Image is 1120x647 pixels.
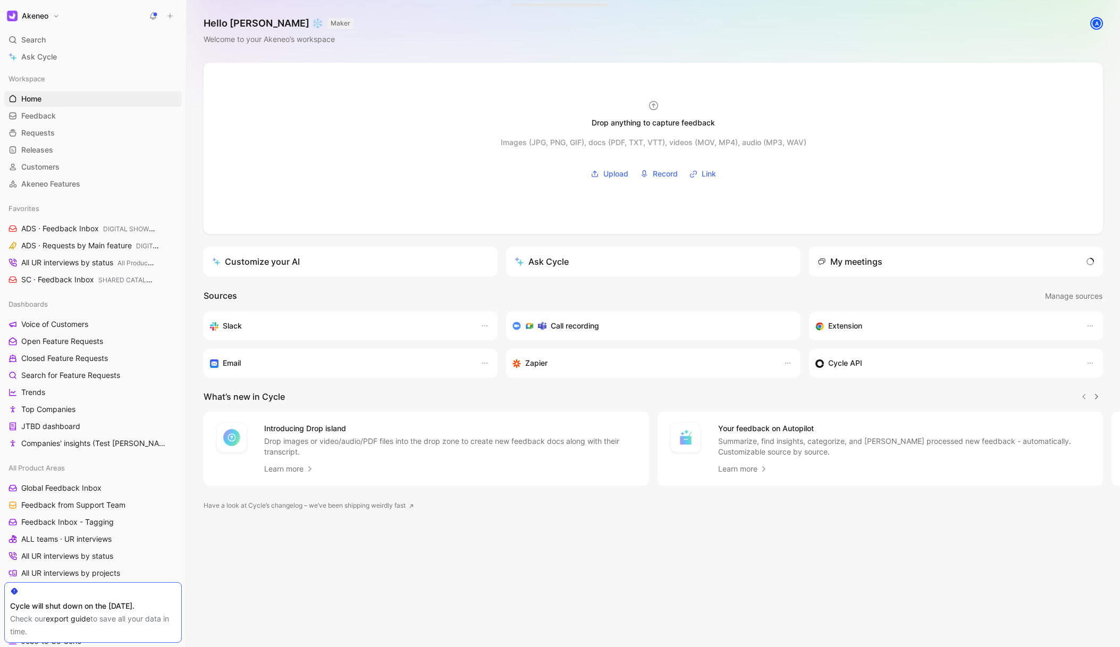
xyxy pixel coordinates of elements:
[21,223,156,234] span: ADS · Feedback Inbox
[4,548,182,564] a: All UR interviews by status
[21,162,60,172] span: Customers
[21,517,114,527] span: Feedback Inbox - Tagging
[21,370,120,381] span: Search for Feature Requests
[718,422,1090,435] h4: Your feedback on Autopilot
[9,299,48,309] span: Dashboards
[21,551,113,561] span: All UR interviews by status
[592,116,715,129] div: Drop anything to capture feedback
[21,145,53,155] span: Releases
[828,357,862,369] h3: Cycle API
[4,125,182,141] a: Requests
[501,136,806,149] div: Images (JPG, PNG, GIF), docs (PDF, TXT, VTT), videos (MOV, MP4), audio (MP3, WAV)
[587,166,632,182] button: Upload
[136,242,201,250] span: DIGITAL SHOWROOM
[4,531,182,547] a: ALL teams · UR interviews
[21,240,159,251] span: ADS · Requests by Main feature
[512,357,772,369] div: Capture feedback from thousands of sources with Zapier (survey results, recordings, sheets, etc).
[4,296,182,312] div: Dashboards
[21,387,45,398] span: Trends
[525,357,548,369] h3: Zapier
[223,320,242,332] h3: Slack
[223,357,241,369] h3: Email
[264,436,636,457] p: Drop images or video/audio/PDF files into the drop zone to create new feedback docs along with th...
[1091,18,1102,29] div: A
[4,514,182,530] a: Feedback Inbox - Tagging
[21,353,108,364] span: Closed Feature Requests
[815,357,1075,369] div: Sync customers & send feedback from custom sources. Get inspired by our favorite use case
[686,166,720,182] button: Link
[4,108,182,124] a: Feedback
[4,91,182,107] a: Home
[10,600,176,612] div: Cycle will shut down on the [DATE].
[4,497,182,513] a: Feedback from Support Team
[204,33,353,46] div: Welcome to your Akeneo’s workspace
[1045,289,1103,303] button: Manage sources
[4,296,182,451] div: DashboardsVoice of CustomersOpen Feature RequestsClosed Feature RequestsSearch for Feature Reques...
[9,463,65,473] span: All Product Areas
[4,9,62,23] button: AkeneoAkeneo
[4,49,182,65] a: Ask Cycle
[512,320,785,332] div: Record & transcribe meetings from Zoom, Meet & Teams.
[815,320,1075,332] div: Capture feedback from anywhere on the web
[653,167,678,180] span: Record
[4,367,182,383] a: Search for Feature Requests
[4,32,182,48] div: Search
[21,319,88,330] span: Voice of Customers
[4,418,182,434] a: JTBD dashboard
[4,272,182,288] a: SC · Feedback InboxSHARED CATALOGS
[818,255,882,268] div: My meetings
[21,421,80,432] span: JTBD dashboard
[21,33,46,46] span: Search
[204,289,237,303] h2: Sources
[210,357,470,369] div: Forward emails to your feedback inbox
[21,500,125,510] span: Feedback from Support Team
[4,159,182,175] a: Customers
[204,500,414,511] a: Have a look at Cycle’s changelog – we’ve been shipping weirdly fast
[212,255,300,268] div: Customize your AI
[204,390,285,403] h2: What’s new in Cycle
[506,247,800,276] button: Ask Cycle
[718,463,768,475] a: Learn more
[21,94,41,104] span: Home
[204,247,498,276] a: Customize your AI
[4,316,182,332] a: Voice of Customers
[1045,290,1102,303] span: Manage sources
[117,259,169,267] span: All Product Areas
[21,568,120,578] span: All UR interviews by projects
[21,404,75,415] span: Top Companies
[21,179,80,189] span: Akeneo Features
[204,17,353,30] h1: Hello [PERSON_NAME] ❄️
[21,483,102,493] span: Global Feedback Inbox
[4,333,182,349] a: Open Feature Requests
[21,128,55,138] span: Requests
[7,11,18,21] img: Akeneo
[22,11,48,21] h1: Akeneo
[4,460,182,476] div: All Product Areas
[264,422,636,435] h4: Introducing Drop island
[327,18,353,29] button: MAKER
[4,238,182,254] a: ADS · Requests by Main featureDIGITAL SHOWROOM
[210,320,470,332] div: Sync your customers, send feedback and get updates in Slack
[4,200,182,216] div: Favorites
[4,435,182,451] a: Companies' insights (Test [PERSON_NAME])
[551,320,599,332] h3: Call recording
[4,565,182,581] a: All UR interviews by projects
[10,612,176,638] div: Check our to save all your data in time.
[21,274,155,285] span: SC · Feedback Inbox
[4,384,182,400] a: Trends
[828,320,862,332] h3: Extension
[103,225,169,233] span: DIGITAL SHOWROOM
[46,614,90,623] a: export guide
[636,166,681,182] button: Record
[4,142,182,158] a: Releases
[718,436,1090,457] p: Summarize, find insights, categorize, and [PERSON_NAME] processed new feedback - automatically. C...
[4,71,182,87] div: Workspace
[515,255,569,268] div: Ask Cycle
[4,401,182,417] a: Top Companies
[4,221,182,237] a: ADS · Feedback InboxDIGITAL SHOWROOM
[4,176,182,192] a: Akeneo Features
[21,257,156,268] span: All UR interviews by status
[21,111,56,121] span: Feedback
[264,463,314,475] a: Learn more
[21,534,112,544] span: ALL teams · UR interviews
